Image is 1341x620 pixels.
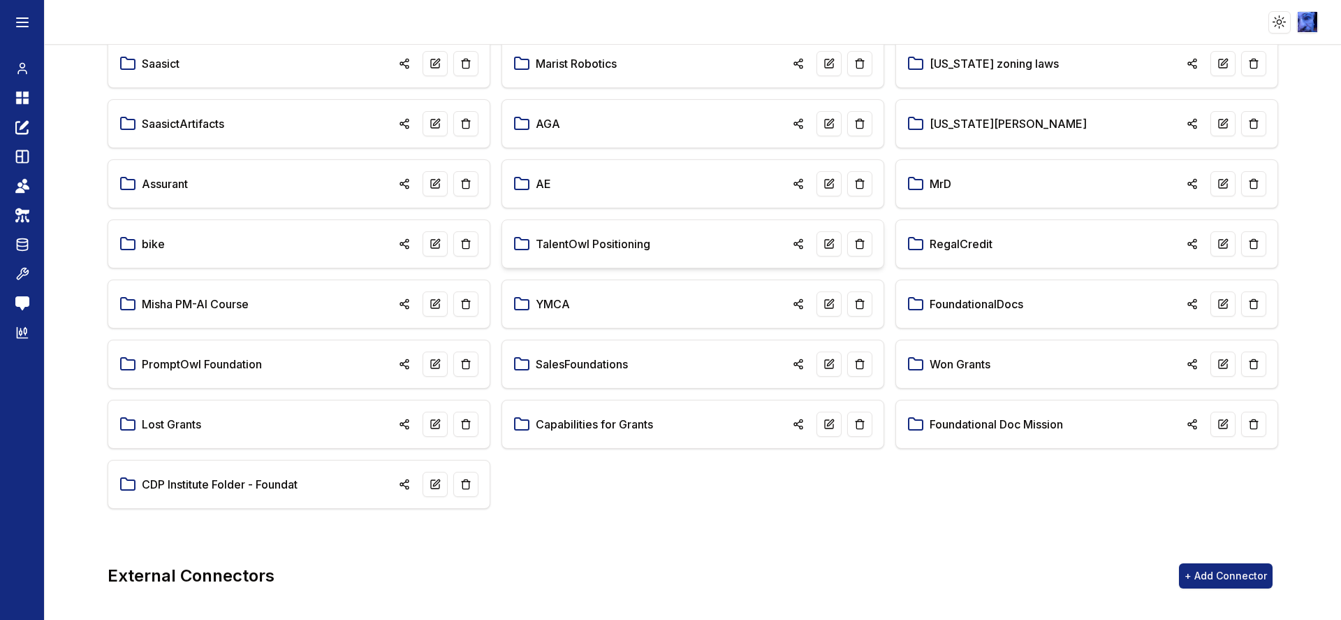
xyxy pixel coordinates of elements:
[930,296,1023,312] a: FoundationalDocs
[536,356,628,373] a: SalesFoundations
[930,416,1063,433] a: Foundational Doc Mission
[108,565,274,587] h1: External Connectors
[1179,563,1273,589] button: + Add Connector
[536,55,617,72] a: Marist Robotics
[930,356,990,373] a: Won Grants
[930,115,1087,132] a: [US_STATE][PERSON_NAME]
[536,175,551,192] a: AE
[536,416,653,433] a: Capabilities for Grants
[142,416,201,433] a: Lost Grants
[142,296,249,312] a: Misha PM-AI Course
[930,55,1059,72] a: [US_STATE] zoning laws
[536,296,570,312] a: YMCA
[930,236,992,252] a: RegalCredit
[930,175,951,192] a: MrD
[536,115,560,132] a: AGA
[536,236,650,252] a: TalentOwl Positioning
[142,356,262,373] a: PromptOwl Foundation
[142,115,224,132] a: SaasictArtifacts
[142,236,165,252] a: bike
[142,175,188,192] a: Assurant
[142,476,298,493] a: CDP Institute Folder - Foundat
[142,55,179,72] a: Saasict
[15,296,29,310] img: feedback
[1298,12,1318,32] img: ACg8ocLIQrZOk08NuYpm7ecFLZE0xiClguSD1EtfFjuoGWgIgoqgD8A6FQ=s96-c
